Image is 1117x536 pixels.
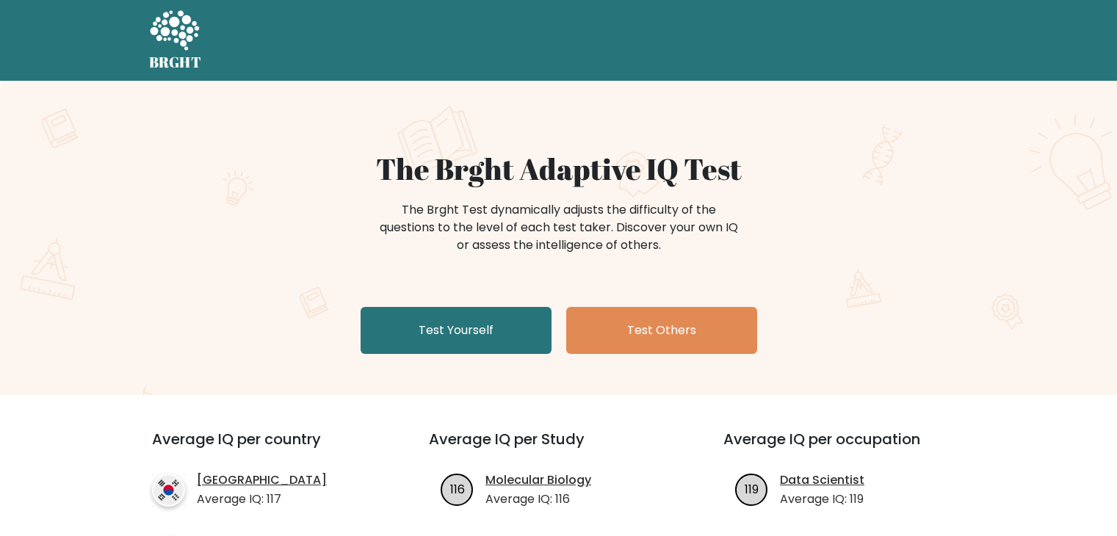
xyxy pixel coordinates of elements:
a: Data Scientist [780,471,864,489]
h1: The Brght Adaptive IQ Test [200,151,917,186]
text: 119 [745,480,759,497]
a: [GEOGRAPHIC_DATA] [197,471,327,489]
a: Molecular Biology [485,471,591,489]
p: Average IQ: 119 [780,490,864,508]
h3: Average IQ per occupation [723,430,983,466]
a: Test Yourself [361,307,552,354]
h5: BRGHT [149,54,202,71]
a: BRGHT [149,6,202,75]
text: 116 [450,480,465,497]
p: Average IQ: 117 [197,490,327,508]
p: Average IQ: 116 [485,490,591,508]
a: Test Others [566,307,757,354]
h3: Average IQ per Study [429,430,688,466]
div: The Brght Test dynamically adjusts the difficulty of the questions to the level of each test take... [375,201,742,254]
img: country [152,474,185,507]
h3: Average IQ per country [152,430,376,466]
